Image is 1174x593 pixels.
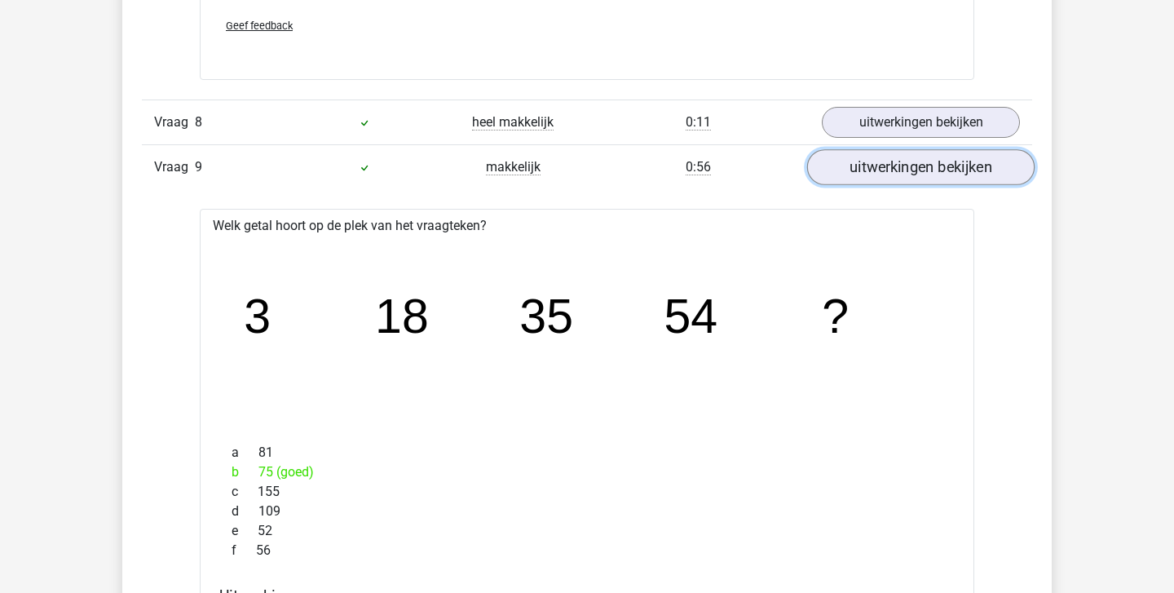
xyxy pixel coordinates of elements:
[232,443,258,462] span: a
[154,157,195,177] span: Vraag
[232,502,258,521] span: d
[472,114,554,131] span: heel makkelijk
[686,114,711,131] span: 0:11
[807,149,1035,185] a: uitwerkingen bekijken
[686,159,711,175] span: 0:56
[219,502,955,521] div: 109
[244,290,271,343] tspan: 3
[195,159,202,175] span: 9
[219,462,955,482] div: 75 (goed)
[519,290,573,343] tspan: 35
[219,482,955,502] div: 155
[232,482,258,502] span: c
[219,541,955,560] div: 56
[664,290,718,343] tspan: 54
[822,290,849,343] tspan: ?
[154,113,195,132] span: Vraag
[232,541,256,560] span: f
[226,20,293,32] span: Geef feedback
[232,521,258,541] span: e
[219,521,955,541] div: 52
[232,462,258,482] span: b
[195,114,202,130] span: 8
[822,107,1020,138] a: uitwerkingen bekijken
[486,159,541,175] span: makkelijk
[375,290,429,343] tspan: 18
[219,443,955,462] div: 81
